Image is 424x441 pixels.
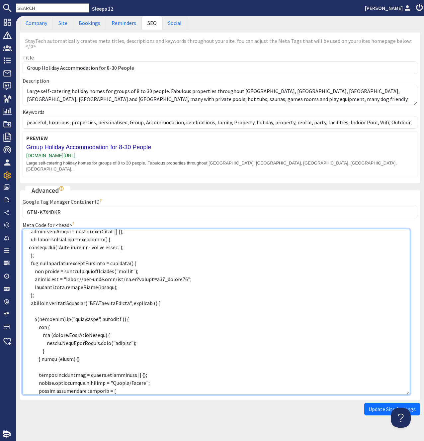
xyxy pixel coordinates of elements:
div: Large self-catering holiday homes for groups of 8 to 30 people. Fabulous properties throughout [G... [26,160,414,172]
input: E.g. GTM-TXAF3XV [23,206,417,218]
a: Company [20,16,53,30]
iframe: Toggle Customer Support [391,408,411,428]
label: Google Tag Manager Container ID [23,198,103,205]
h4: Preview [26,135,414,141]
a: Site [53,16,73,30]
button: Update Site Settings [364,403,420,415]
a: Bookings [73,16,106,30]
a: [PERSON_NAME] [365,4,412,12]
label: Keywords [23,109,44,115]
img: staytech_i_w-64f4e8e9ee0a9c174fd5317b4b171b261742d2d393467e5bdba4413f4f884c10.svg [3,430,11,438]
span: StayTech automatically creates meta titles, descriptions and keywords throughout your site. You c... [23,39,417,49]
div: Group Holiday Accommodation for 8-30 People [26,143,414,152]
i: Show hints [59,186,64,191]
a: SEO [142,16,162,30]
label: Meta Code for <head> [23,222,76,228]
textarea: <lore ipsu="dolors-amet-consectetura" elitsed="17_DO3eIUsmoDTeMPoRIn5utl0eTdolOR4M7-AL0Eni" /> <a... [23,229,410,395]
span: Update Site Settings [369,406,416,412]
a: Reminders [106,16,142,30]
label: Title [23,54,34,61]
textarea: Large self-catering holiday homes for groups of 8 to 30 people. Fabulous properties throughout [G... [23,85,417,105]
legend: Advanced [25,186,70,195]
div: [DOMAIN_NAME][URL] [26,152,414,159]
input: SEARCH [16,3,89,13]
label: Description [23,77,49,84]
a: Sleeps 12 [92,5,113,12]
a: Social [162,16,187,30]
